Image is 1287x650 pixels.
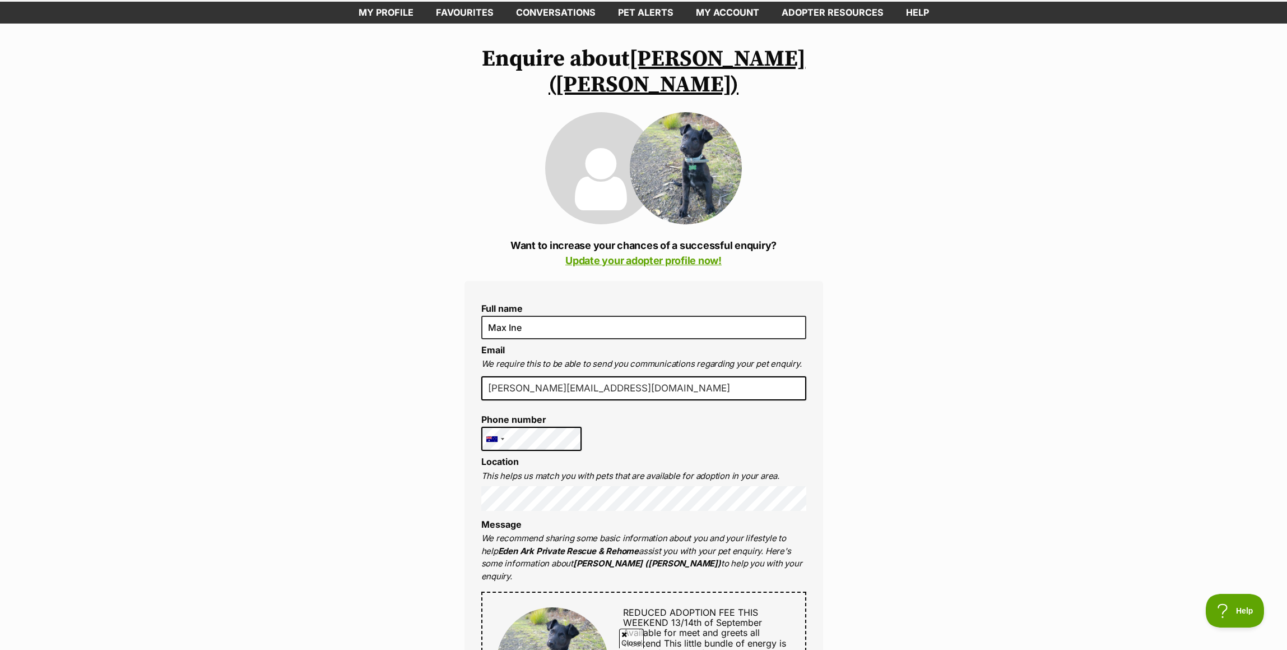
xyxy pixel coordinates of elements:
[619,629,644,648] span: Close
[425,2,505,24] a: Favourites
[481,344,505,356] label: Email
[481,532,806,583] p: We recommend sharing some basic information about you and your lifestyle to help assist you with ...
[895,2,940,24] a: Help
[481,519,522,530] label: Message
[685,2,770,24] a: My account
[770,2,895,24] a: Adopter resources
[464,46,823,98] h1: Enquire about
[481,358,806,371] p: We require this to be able to send you communications regarding your pet enquiry.
[565,255,722,266] a: Update your adopter profile now!
[505,2,607,24] a: conversations
[481,303,806,314] label: Full name
[573,558,721,569] strong: [PERSON_NAME] ([PERSON_NAME])
[481,316,806,339] input: E.g. Jimmy Chew
[482,427,508,451] div: Australia: +61
[481,414,582,425] label: Phone number
[498,546,639,556] strong: Eden Ark Private Rescue & Rehome
[347,2,425,24] a: My profile
[607,2,685,24] a: Pet alerts
[464,238,823,268] p: Want to increase your chances of a successful enquiry?
[630,112,742,224] img: Garrett (gary)
[481,456,519,467] label: Location
[549,45,806,99] a: [PERSON_NAME] ([PERSON_NAME])
[481,470,806,483] p: This helps us match you with pets that are available for adoption in your area.
[623,607,762,649] span: REDUCED ADOPTION FEE THIS WEEKEND 13/14th of September Available for meet and greets all weekend
[1206,594,1265,628] iframe: Help Scout Beacon - Open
